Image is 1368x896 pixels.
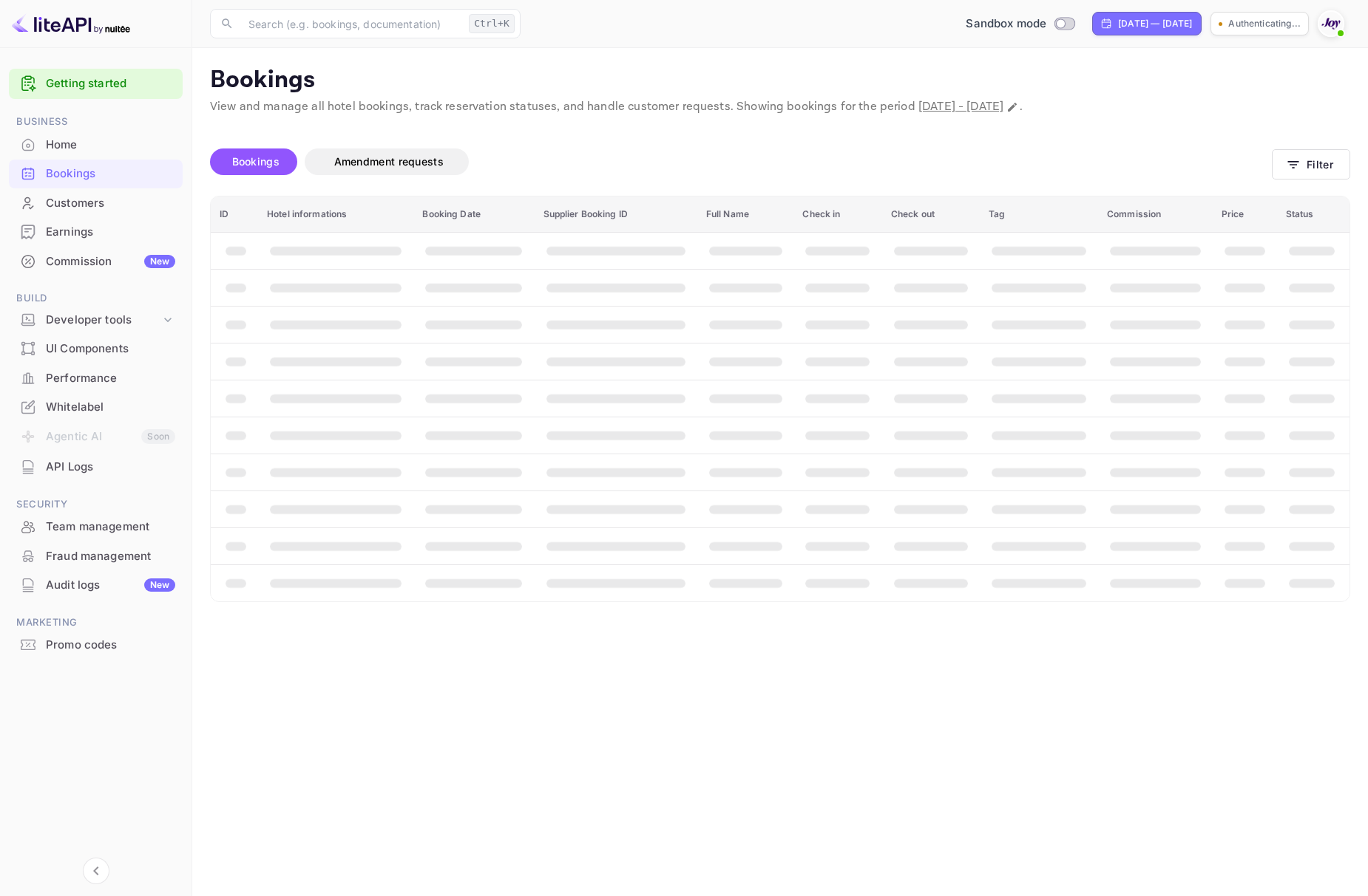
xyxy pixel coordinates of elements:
table: booking table [211,196,1350,601]
div: Promo codes [9,631,183,660]
div: Switch to Production mode [960,16,1080,33]
div: Customers [46,195,175,212]
div: Whitelabel [9,393,183,422]
th: Hotel informations [258,196,413,233]
th: Price [1213,196,1277,233]
div: Commission [46,253,175,270]
a: CommissionNew [9,247,183,275]
div: API Logs [9,453,183,482]
span: [DATE] - [DATE] [918,99,1003,114]
div: Getting started [9,69,183,99]
a: Bookings [9,160,183,187]
th: Booking Date [413,196,534,233]
img: With Joy [1319,12,1343,35]
th: Check in [793,196,881,233]
div: Promo codes [46,637,175,654]
span: Build [9,290,183,307]
div: account-settings tabs [210,148,1272,175]
div: CommissionNew [9,247,183,276]
div: Team management [9,513,183,541]
div: Fraud management [46,548,175,565]
div: Team management [46,519,175,536]
div: Developer tools [9,307,183,333]
a: Whitelabel [9,393,183,420]
div: UI Components [46,341,175,358]
th: Status [1277,196,1350,233]
div: Performance [46,370,175,387]
th: Tag [980,196,1098,233]
div: Developer tools [46,312,160,329]
div: Audit logsNew [9,571,183,600]
span: Marketing [9,615,183,631]
div: Performance [9,364,183,393]
div: New [144,255,175,268]
a: Performance [9,364,183,391]
button: Filter [1272,149,1350,179]
span: Security [9,496,183,513]
p: Authenticating... [1228,17,1301,30]
button: Change date range [1005,100,1020,114]
a: Audit logsNew [9,571,183,598]
th: Check out [882,196,980,233]
span: Sandbox mode [966,16,1046,33]
a: Fraud management [9,542,183,570]
div: Audit logs [46,577,175,594]
div: Bookings [9,160,183,188]
a: Home [9,131,183,158]
div: Customers [9,189,183,218]
span: Business [9,114,183,130]
div: Earnings [9,218,183,247]
p: Bookings [210,66,1350,95]
th: Commission [1098,196,1213,233]
a: Customers [9,189,183,216]
div: Home [9,131,183,160]
a: Promo codes [9,631,183,658]
a: Team management [9,513,183,540]
span: Amendment requests [334,155,444,168]
div: [DATE] — [DATE] [1118,17,1192,30]
div: Home [46,137,175,154]
a: Earnings [9,218,183,245]
th: ID [211,196,258,233]
div: API Logs [46,459,175,476]
input: Search (e.g. bookings, documentation) [240,9,463,38]
img: LiteAPI logo [12,12,130,35]
div: Bookings [46,165,175,182]
div: New [144,578,175,592]
div: Earnings [46,224,175,241]
a: API Logs [9,453,183,480]
a: Getting started [46,75,175,92]
div: Ctrl+K [469,14,515,33]
th: Supplier Booking ID [535,196,697,233]
a: UI Components [9,335,183,362]
div: Fraud management [9,542,183,571]
th: Full Name [697,196,794,233]
span: Bookings [232,155,280,168]
button: Collapse navigation [83,858,109,884]
p: View and manage all hotel bookings, track reservation statuses, and handle customer requests. Sho... [210,98,1350,116]
div: Whitelabel [46,399,175,416]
